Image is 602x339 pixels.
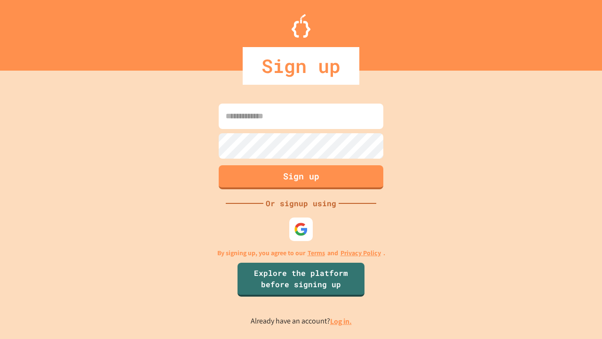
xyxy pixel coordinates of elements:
[219,165,383,189] button: Sign up
[243,47,359,85] div: Sign up
[341,248,381,258] a: Privacy Policy
[238,263,364,297] a: Explore the platform before signing up
[263,198,339,209] div: Or signup using
[292,14,310,38] img: Logo.svg
[251,315,352,327] p: Already have an account?
[294,222,308,236] img: google-icon.svg
[330,316,352,326] a: Log in.
[308,248,325,258] a: Terms
[217,248,385,258] p: By signing up, you agree to our and .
